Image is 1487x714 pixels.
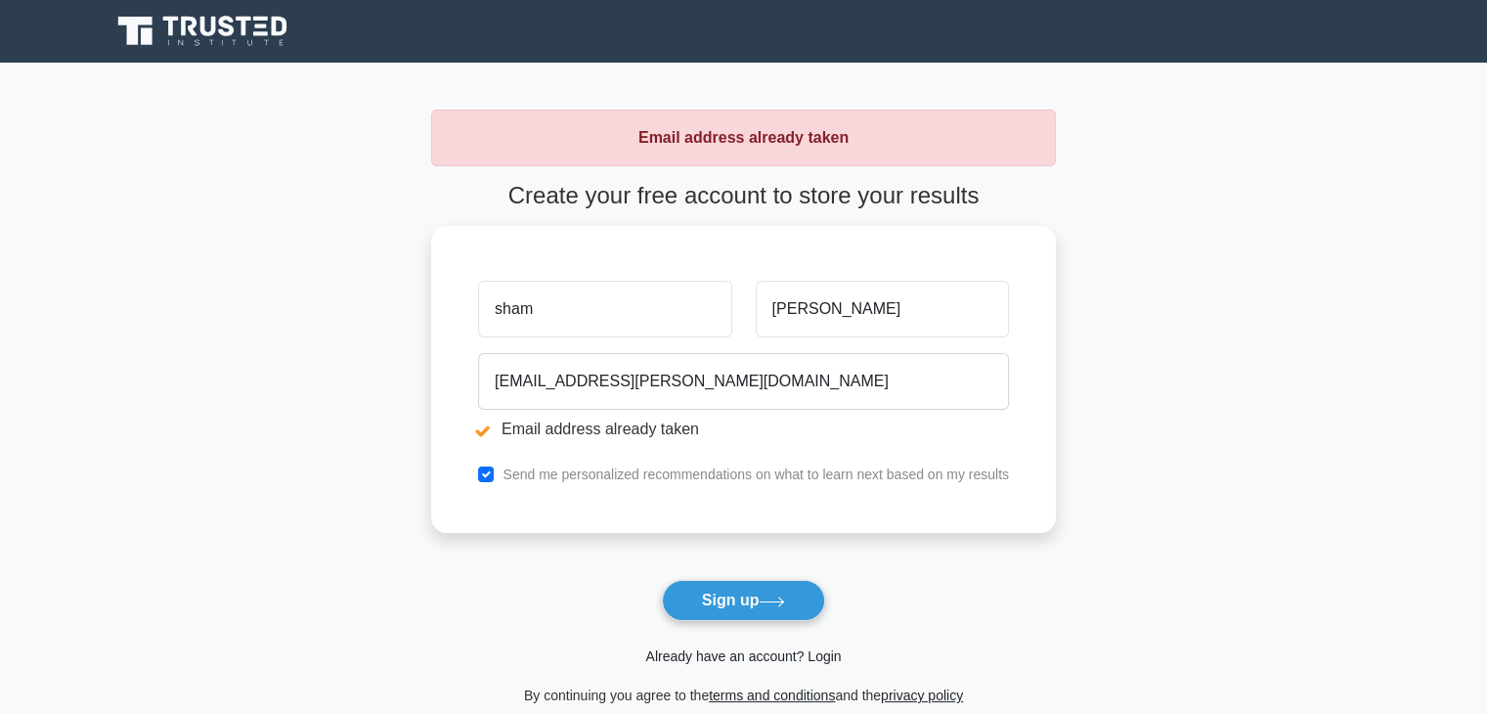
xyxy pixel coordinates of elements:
li: Email address already taken [478,418,1009,441]
strong: Email address already taken [638,129,849,146]
h4: Create your free account to store your results [431,182,1056,210]
input: Email [478,353,1009,410]
label: Send me personalized recommendations on what to learn next based on my results [503,467,1009,482]
div: By continuing you agree to the and the [419,684,1068,707]
input: First name [478,281,731,337]
a: terms and conditions [709,688,835,703]
button: Sign up [662,580,826,621]
a: Already have an account? Login [645,648,841,664]
input: Last name [756,281,1009,337]
a: privacy policy [881,688,963,703]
